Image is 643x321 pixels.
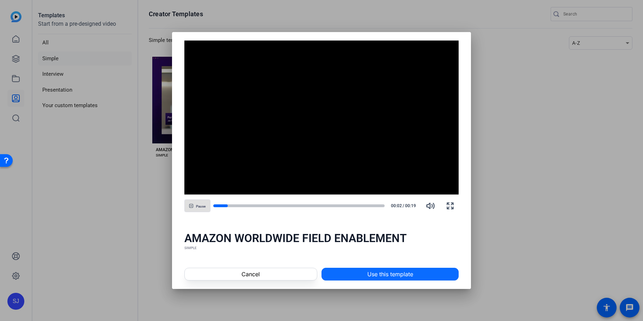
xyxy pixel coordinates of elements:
[367,270,413,278] span: Use this template
[184,199,210,212] button: Pause
[184,231,459,245] div: AMAZON WORLDWIDE FIELD ENABLEMENT
[184,41,459,195] div: Video Player
[321,268,459,280] button: Use this template
[387,203,419,209] div: /
[196,204,206,209] span: Pause
[241,270,260,278] span: Cancel
[184,268,317,280] button: Cancel
[405,203,420,209] span: 00:19
[184,245,459,251] div: SIMPLE
[422,197,439,214] button: Mute
[387,203,402,209] span: 00:02
[442,197,459,214] button: Fullscreen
